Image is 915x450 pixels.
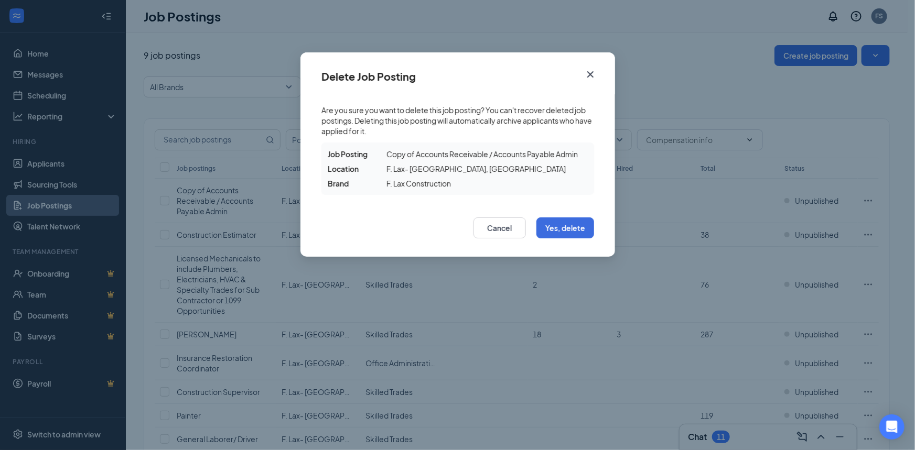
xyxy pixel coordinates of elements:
span: Location [328,163,359,174]
div: Open Intercom Messenger [879,414,905,440]
span: Copy of Accounts Receivable / Accounts Payable Admin [386,149,578,159]
button: Cancel [473,217,526,238]
span: Brand [328,178,349,189]
button: Close [576,52,615,86]
span: F. Lax- [GEOGRAPHIC_DATA], [GEOGRAPHIC_DATA] [386,163,566,174]
svg: Cross [584,68,597,81]
span: Job Posting [328,149,368,159]
span: Are you sure you want to delete this job posting? You can't recover deleted job postings. Deletin... [321,105,594,136]
div: Delete Job Posting [321,71,416,82]
span: F. Lax Construction [386,178,451,189]
button: Yes, delete [536,217,594,238]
